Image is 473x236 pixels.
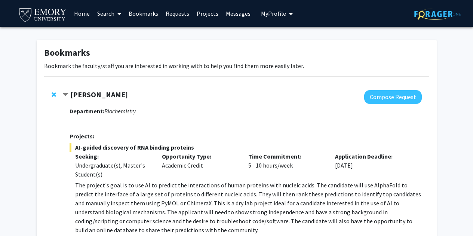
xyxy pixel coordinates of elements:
[44,61,429,70] p: Bookmark the faculty/staff you are interested in working with to help you find them more easily l...
[70,90,128,99] strong: [PERSON_NAME]
[6,202,32,230] iframe: Chat
[52,92,56,98] span: Remove Charles Bou-Nader from bookmarks
[125,0,162,27] a: Bookmarks
[414,8,461,20] img: ForagerOne Logo
[193,0,222,27] a: Projects
[335,152,411,161] p: Application Deadline:
[18,6,68,23] img: Emory University Logo
[70,143,421,152] span: AI-guided discovery of RNA binding proteins
[104,107,136,115] i: Biochemistry
[329,152,416,179] div: [DATE]
[44,47,429,58] h1: Bookmarks
[93,0,125,27] a: Search
[75,161,151,179] div: Undergraduate(s), Master's Student(s)
[70,0,93,27] a: Home
[75,181,421,235] p: The project's goal is to use AI to predict the interactions of human proteins with nucleic acids....
[75,152,151,161] p: Seeking:
[261,10,286,17] span: My Profile
[162,152,237,161] p: Opportunity Type:
[162,0,193,27] a: Requests
[243,152,329,179] div: 5 - 10 hours/week
[70,132,94,140] strong: Projects:
[62,92,68,98] span: Contract Charles Bou-Nader Bookmark
[70,107,104,115] strong: Department:
[156,152,243,179] div: Academic Credit
[222,0,254,27] a: Messages
[248,152,324,161] p: Time Commitment:
[364,90,422,104] button: Compose Request to Charles Bou-Nader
